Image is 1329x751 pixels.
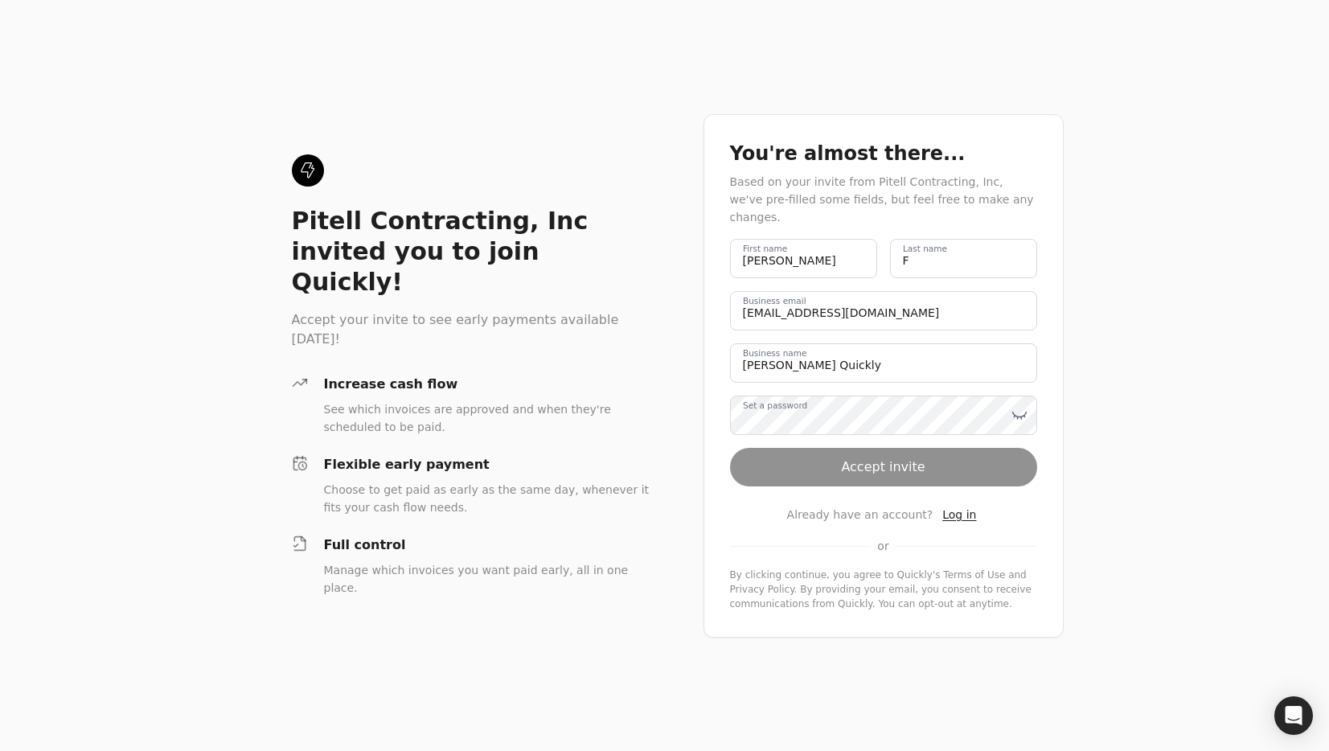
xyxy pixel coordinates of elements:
label: Last name [903,242,947,255]
a: Log in [942,507,976,523]
label: Set a password [743,399,807,412]
div: Pitell Contracting, Inc invited you to join Quickly! [292,206,652,298]
span: or [877,538,888,555]
div: Full control [324,536,652,555]
div: Manage which invoices you want paid early, all in one place. [324,561,652,597]
a: privacy-policy [730,584,794,595]
span: Log in [942,508,976,521]
div: Accept your invite to see early payments available [DATE]! [292,310,652,349]
label: Business name [743,347,806,359]
div: You're almost there... [730,141,1037,166]
button: Log in [939,506,979,525]
a: terms-of-service [943,569,1005,581]
div: Choose to get paid as early as the same day, whenever it fits your cash flow needs. [324,481,652,516]
span: Already have an account? [787,507,933,523]
div: Open Intercom Messenger [1274,696,1313,735]
label: First name [743,242,787,255]
div: Based on your invite from Pitell Contracting, Inc, we've pre-filled some fields, but feel free to... [730,173,1037,226]
div: Increase cash flow [324,375,652,394]
div: Flexible early payment [324,455,652,474]
div: See which invoices are approved and when they're scheduled to be paid. [324,400,652,436]
label: Business email [743,294,806,307]
div: By clicking continue, you agree to Quickly's and . By providing your email, you consent to receiv... [730,568,1037,611]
